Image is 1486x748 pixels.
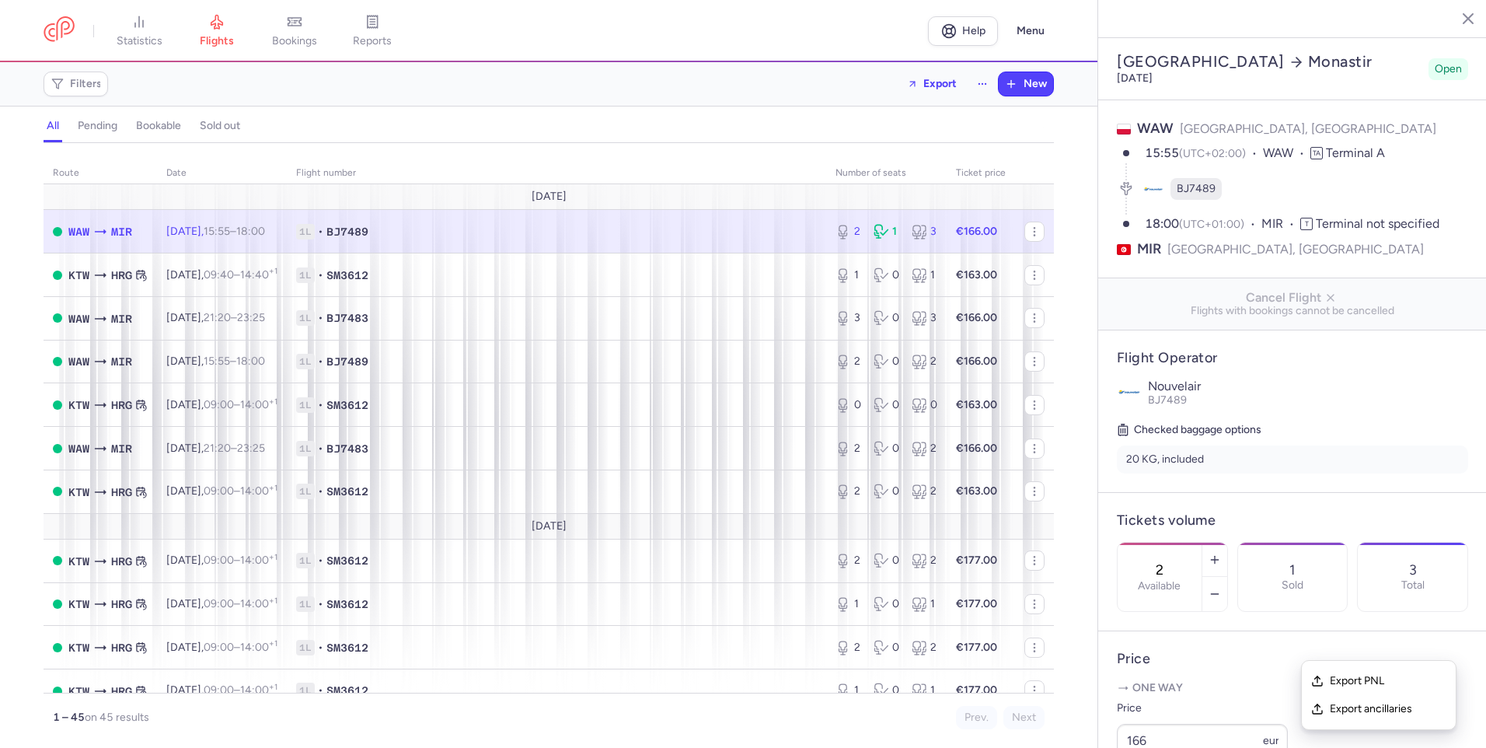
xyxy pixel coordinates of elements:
div: 0 [874,354,899,369]
label: Price [1117,699,1288,718]
strong: €177.00 [956,597,997,610]
span: HRG [111,397,132,414]
a: statistics [100,14,178,48]
span: 1L [296,484,315,499]
div: 0 [874,267,899,283]
span: WAW [68,223,89,240]
span: – [204,442,265,455]
span: [DATE], [166,311,265,324]
th: Ticket price [947,162,1015,185]
time: 09:00 [204,641,234,654]
time: 14:00 [240,398,277,411]
th: Flight number [287,162,826,185]
span: 1L [296,553,315,568]
span: • [318,553,323,568]
p: 3 [1409,562,1417,578]
span: Flights with bookings cannot be cancelled [1111,305,1474,317]
div: 0 [835,397,861,413]
span: reports [353,34,392,48]
li: 20 KG, included [1117,446,1468,474]
div: 0 [874,441,899,456]
span: • [318,683,323,698]
span: HRG [111,267,132,284]
span: KTW [68,267,89,284]
span: • [318,596,323,612]
span: • [318,397,323,413]
time: 09:00 [204,398,234,411]
span: (UTC+01:00) [1179,218,1244,231]
div: 3 [912,310,937,326]
div: 2 [912,640,937,655]
span: Export [923,78,957,89]
span: [DATE], [166,268,277,281]
span: – [204,225,265,238]
time: 09:00 [204,597,234,610]
a: bookings [256,14,333,48]
span: flights [200,34,234,48]
div: 2 [835,354,861,369]
span: 1L [296,397,315,413]
strong: €177.00 [956,641,997,654]
span: – [204,683,277,697]
span: 1L [296,310,315,326]
div: 1 [912,267,937,283]
span: MIR [111,440,132,457]
span: Terminal A [1326,145,1385,160]
button: Export [897,72,967,96]
time: 14:40 [240,268,277,281]
div: 0 [874,484,899,499]
h4: all [47,119,59,133]
time: 18:00 [236,355,265,368]
a: flights [178,14,256,48]
th: date [157,162,287,185]
span: [DATE], [166,597,277,610]
time: 23:25 [237,442,265,455]
strong: €166.00 [956,442,997,455]
span: SM3612 [326,640,368,655]
span: BJ7489 [326,354,368,369]
span: TA [1310,147,1323,159]
span: Open [1435,61,1462,77]
span: – [204,641,277,654]
span: – [204,484,277,498]
p: Sold [1282,579,1303,592]
span: MIR [111,310,132,327]
h4: bookable [136,119,181,133]
span: 1L [296,267,315,283]
span: [DATE], [166,641,277,654]
span: HRG [111,639,132,656]
div: 1 [835,596,861,612]
div: 1 [874,224,899,239]
strong: 1 – 45 [53,711,85,724]
div: 2 [912,553,937,568]
time: [DATE] [1117,72,1153,85]
sup: +1 [269,266,277,276]
img: Nouvelair logo [1117,379,1142,404]
span: MIR [1137,239,1161,259]
sup: +1 [269,552,277,562]
span: KTW [68,397,89,414]
strong: €163.00 [956,484,997,498]
div: 0 [874,596,899,612]
p: 1 [1289,562,1295,578]
span: BJ7489 [1148,393,1187,407]
strong: €163.00 [956,268,997,281]
span: [DATE], [166,554,277,567]
div: 0 [912,397,937,413]
figure: BJ airline logo [1142,178,1164,200]
span: MIR [111,223,132,240]
a: Help [928,16,998,46]
span: SM3612 [326,397,368,413]
button: Filters [44,72,107,96]
span: SM3612 [326,683,368,698]
span: KTW [68,683,89,700]
span: eur [1263,734,1279,747]
span: • [318,640,323,655]
span: • [318,354,323,369]
span: KTW [68,553,89,570]
span: WAW [68,353,89,370]
span: WAW [68,310,89,327]
span: 1L [296,640,315,655]
strong: €177.00 [956,683,997,697]
strong: €166.00 [956,355,997,368]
